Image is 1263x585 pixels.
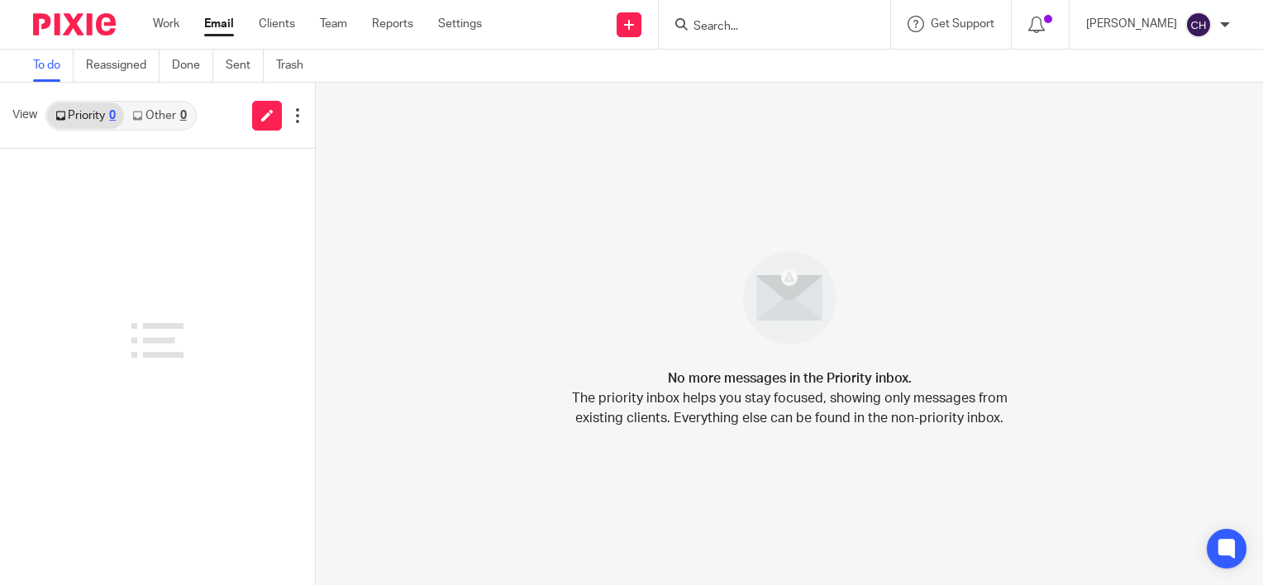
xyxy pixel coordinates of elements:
a: Email [204,16,234,32]
a: Clients [259,16,295,32]
p: The priority inbox helps you stay focused, showing only messages from existing clients. Everythin... [570,388,1008,428]
a: Team [320,16,347,32]
a: Settings [438,16,482,32]
div: 0 [109,110,116,121]
div: 0 [180,110,187,121]
input: Search [692,20,841,35]
img: svg%3E [1185,12,1212,38]
h4: No more messages in the Priority inbox. [668,369,912,388]
a: Reassigned [86,50,160,82]
a: Reports [372,16,413,32]
p: [PERSON_NAME] [1086,16,1177,32]
a: Trash [276,50,316,82]
a: Sent [226,50,264,82]
a: Work [153,16,179,32]
a: Other0 [124,102,194,129]
a: Priority0 [47,102,124,129]
span: Get Support [931,18,994,30]
span: View [12,107,37,124]
img: image [732,240,847,355]
a: To do [33,50,74,82]
img: Pixie [33,13,116,36]
a: Done [172,50,213,82]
